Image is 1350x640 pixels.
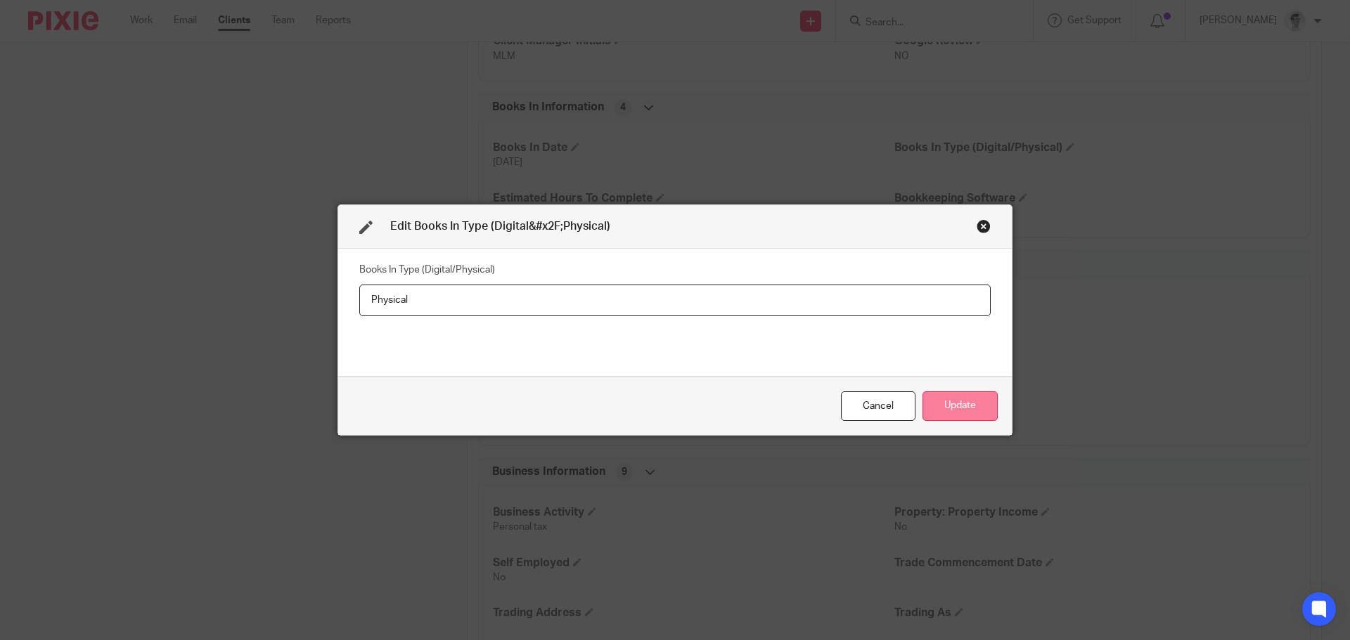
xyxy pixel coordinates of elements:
[977,219,991,233] div: Close this dialog window
[359,263,495,277] label: Books In Type (Digital/Physical)
[841,391,915,422] div: Close this dialog window
[922,391,998,422] button: Update
[390,221,610,232] span: Edit Books In Type (Digital&#x2F;Physical)
[359,285,991,316] input: Books In Type (Digital/Physical)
